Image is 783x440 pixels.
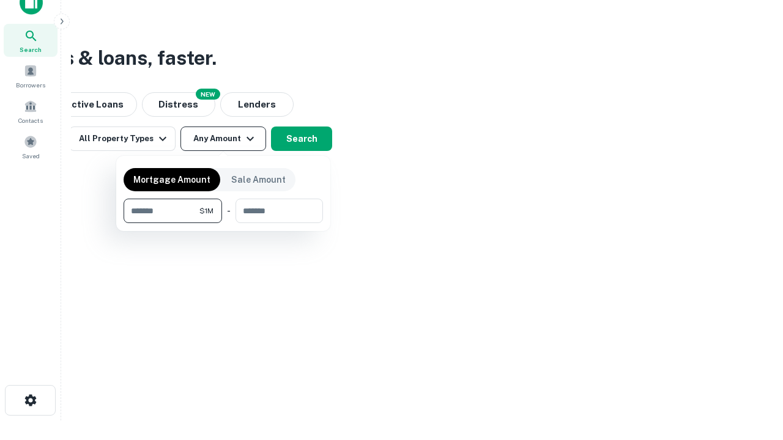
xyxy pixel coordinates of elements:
div: - [227,199,231,223]
iframe: Chat Widget [722,342,783,401]
p: Mortgage Amount [133,173,210,186]
span: $1M [199,205,213,216]
p: Sale Amount [231,173,286,186]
